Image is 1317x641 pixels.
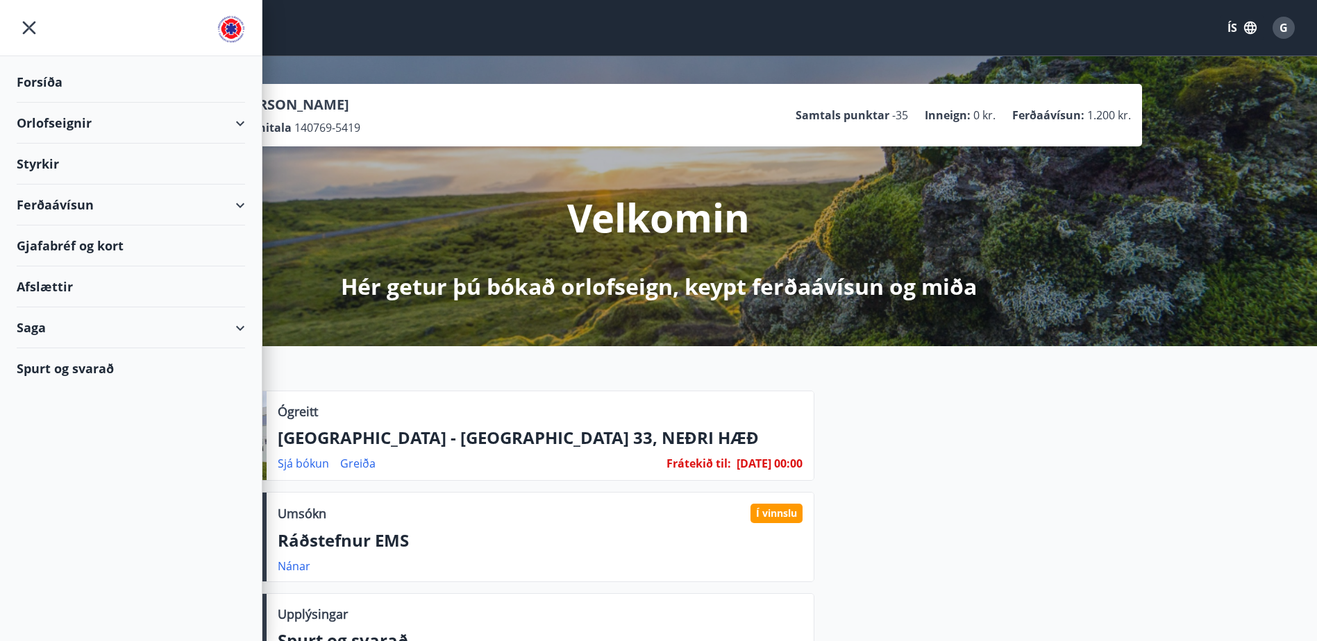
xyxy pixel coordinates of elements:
[567,191,750,243] p: Velkomin
[796,108,889,123] p: Samtals punktar
[237,95,360,114] p: [PERSON_NAME]
[17,62,245,103] div: Forsíða
[278,558,310,574] a: Nánar
[340,456,376,471] a: Greiða
[237,120,292,135] p: Kennitala
[737,456,803,471] span: [DATE] 00:00
[17,15,42,40] button: menu
[17,348,245,388] div: Spurt og svarað
[17,307,245,348] div: Saga
[666,456,731,471] span: Frátekið til :
[278,402,318,420] p: Ógreitt
[17,144,245,185] div: Styrkir
[1087,108,1131,123] span: 1.200 kr.
[17,266,245,307] div: Afslættir
[341,271,977,302] p: Hér getur þú bókað orlofseign, keypt ferðaávísun og miða
[278,605,348,623] p: Upplýsingar
[278,426,803,450] p: [GEOGRAPHIC_DATA] - [GEOGRAPHIC_DATA] 33, NEÐRI HÆÐ
[973,108,996,123] span: 0 kr.
[925,108,971,123] p: Inneign :
[1220,15,1264,40] button: ÍS
[278,529,803,552] p: Ráðstefnur EMS
[17,185,245,225] div: Ferðaávísun
[1012,108,1084,123] p: Ferðaávísun :
[217,15,245,43] img: union_logo
[294,120,360,135] span: 140769-5419
[1280,20,1288,35] span: G
[278,504,326,522] p: Umsókn
[278,456,329,471] a: Sjá bókun
[1267,11,1300,44] button: G
[17,103,245,144] div: Orlofseignir
[750,504,803,523] div: Í vinnslu
[17,225,245,266] div: Gjafabréf og kort
[892,108,908,123] span: -35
